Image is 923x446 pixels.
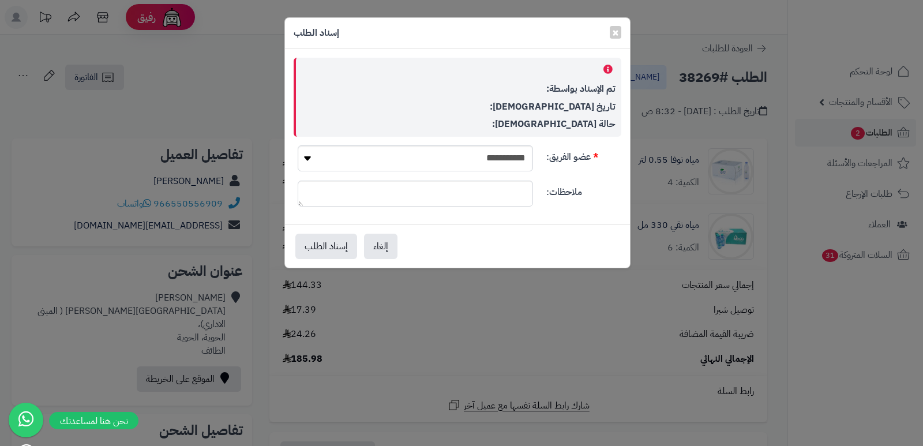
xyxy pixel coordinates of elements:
span: × [612,24,619,41]
strong: حالة [DEMOGRAPHIC_DATA]: [492,117,616,131]
label: ملاحظات: [542,181,626,199]
strong: تم الإسناد بواسطة: [546,82,616,96]
button: إسناد الطلب [295,234,357,259]
h4: إسناد الطلب [294,27,339,40]
button: إلغاء [364,234,397,259]
strong: تاريخ [DEMOGRAPHIC_DATA]: [490,100,616,114]
label: عضو الفريق: [542,145,626,164]
button: Close [610,26,621,39]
